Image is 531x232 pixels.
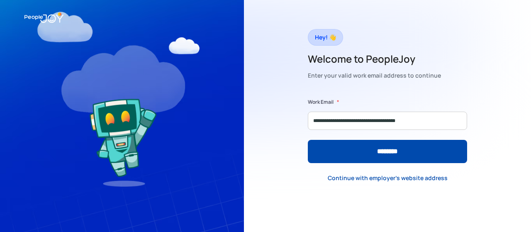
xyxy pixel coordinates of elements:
[308,98,467,163] form: Form
[315,32,336,43] div: Hey! 👋
[308,98,334,106] label: Work Email
[328,174,448,182] div: Continue with employer's website address
[308,52,441,66] h2: Welcome to PeopleJoy
[308,70,441,81] div: Enter your valid work email address to continue
[321,169,454,186] a: Continue with employer's website address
